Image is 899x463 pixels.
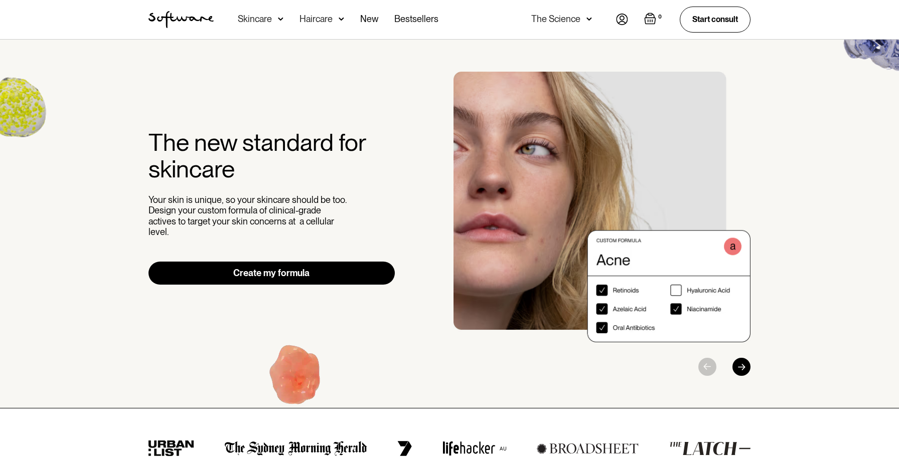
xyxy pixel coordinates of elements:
[454,72,751,342] div: 1 / 3
[442,441,506,456] img: lifehacker logo
[148,194,349,238] p: Your skin is unique, so your skincare should be too. Design your custom formula of clinical-grade...
[339,14,344,24] img: arrow down
[656,13,664,22] div: 0
[531,14,580,24] div: The Science
[299,14,333,24] div: Haircare
[669,441,751,455] img: the latch logo
[278,14,283,24] img: arrow down
[537,443,639,454] img: broadsheet logo
[732,358,751,376] div: Next slide
[148,129,395,182] h2: The new standard for skincare
[148,11,214,28] a: home
[225,441,367,456] img: the Sydney morning herald logo
[586,14,592,24] img: arrow down
[238,14,272,24] div: Skincare
[680,7,751,32] a: Start consult
[148,262,395,285] a: Create my formula
[234,319,359,441] img: Hydroquinone (skin lightening agent)
[148,11,214,28] img: Software Logo
[644,13,664,27] a: Open empty cart
[148,440,194,456] img: urban list logo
